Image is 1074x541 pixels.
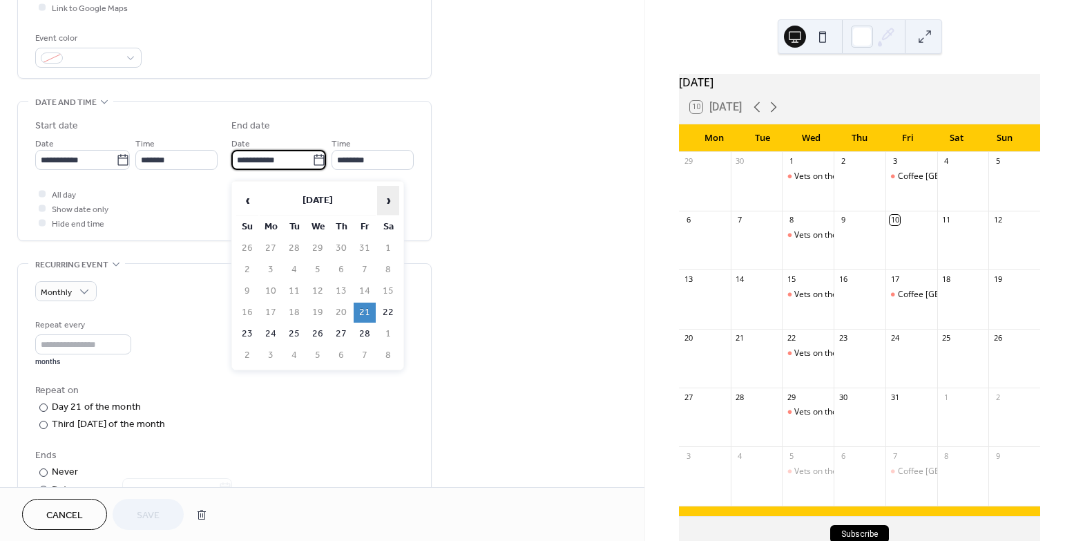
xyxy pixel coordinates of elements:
[683,333,693,343] div: 20
[354,238,376,258] td: 31
[932,124,981,152] div: Sat
[838,450,848,461] div: 6
[794,289,863,301] div: Vets on the Green
[690,124,738,152] div: Mon
[377,238,399,258] td: 1
[283,345,305,366] td: 4
[898,171,1009,182] div: Coffee [GEOGRAPHIC_DATA]
[52,188,76,202] span: All day
[993,450,1003,461] div: 9
[52,465,79,480] div: Never
[941,392,952,402] div: 1
[890,450,900,461] div: 7
[231,119,270,133] div: End date
[993,274,1003,284] div: 19
[307,238,329,258] td: 29
[260,303,282,323] td: 17
[786,392,796,402] div: 29
[993,215,1003,225] div: 12
[236,238,258,258] td: 26
[35,448,411,463] div: Ends
[307,345,329,366] td: 5
[838,333,848,343] div: 23
[237,187,258,214] span: ‹
[835,124,883,152] div: Thu
[735,274,745,284] div: 14
[378,187,399,214] span: ›
[307,281,329,301] td: 12
[236,345,258,366] td: 2
[354,324,376,344] td: 28
[885,289,937,301] div: Coffee Bunker NW
[794,406,863,418] div: Vets on the Green
[377,260,399,280] td: 8
[941,215,952,225] div: 11
[786,156,796,167] div: 1
[354,303,376,323] td: 21
[735,215,745,225] div: 7
[260,217,282,237] th: Mo
[377,281,399,301] td: 15
[260,186,376,216] th: [DATE]
[377,217,399,237] th: Sa
[236,260,258,280] td: 2
[890,392,900,402] div: 31
[260,260,282,280] td: 3
[885,466,937,477] div: Coffee Bunker NW
[35,31,139,46] div: Event color
[307,303,329,323] td: 19
[683,450,693,461] div: 3
[786,333,796,343] div: 22
[307,217,329,237] th: We
[236,303,258,323] td: 16
[941,156,952,167] div: 4
[838,156,848,167] div: 2
[307,324,329,344] td: 26
[735,392,745,402] div: 28
[377,345,399,366] td: 8
[330,238,352,258] td: 30
[283,303,305,323] td: 18
[782,229,834,241] div: Vets on the Green
[890,274,900,284] div: 17
[52,1,128,16] span: Link to Google Maps
[35,119,78,133] div: Start date
[354,260,376,280] td: 7
[283,324,305,344] td: 25
[35,137,54,151] span: Date
[683,215,693,225] div: 6
[794,348,863,359] div: Vets on the Green
[236,217,258,237] th: Su
[782,171,834,182] div: Vets on the Green
[330,281,352,301] td: 13
[782,406,834,418] div: Vets on the Green
[330,324,352,344] td: 27
[885,171,937,182] div: Coffee Bunker NW
[794,229,863,241] div: Vets on the Green
[794,171,863,182] div: Vets on the Green
[993,333,1003,343] div: 26
[941,274,952,284] div: 18
[993,392,1003,402] div: 2
[941,333,952,343] div: 25
[260,238,282,258] td: 27
[884,124,932,152] div: Fri
[260,324,282,344] td: 24
[22,499,107,530] button: Cancel
[993,156,1003,167] div: 5
[838,215,848,225] div: 9
[52,202,108,217] span: Show date only
[283,260,305,280] td: 4
[735,333,745,343] div: 21
[898,466,1009,477] div: Coffee [GEOGRAPHIC_DATA]
[782,348,834,359] div: Vets on the Green
[738,124,787,152] div: Tue
[890,215,900,225] div: 10
[735,156,745,167] div: 30
[283,281,305,301] td: 11
[377,324,399,344] td: 1
[260,281,282,301] td: 10
[35,383,411,398] div: Repeat on
[898,289,1009,301] div: Coffee [GEOGRAPHIC_DATA]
